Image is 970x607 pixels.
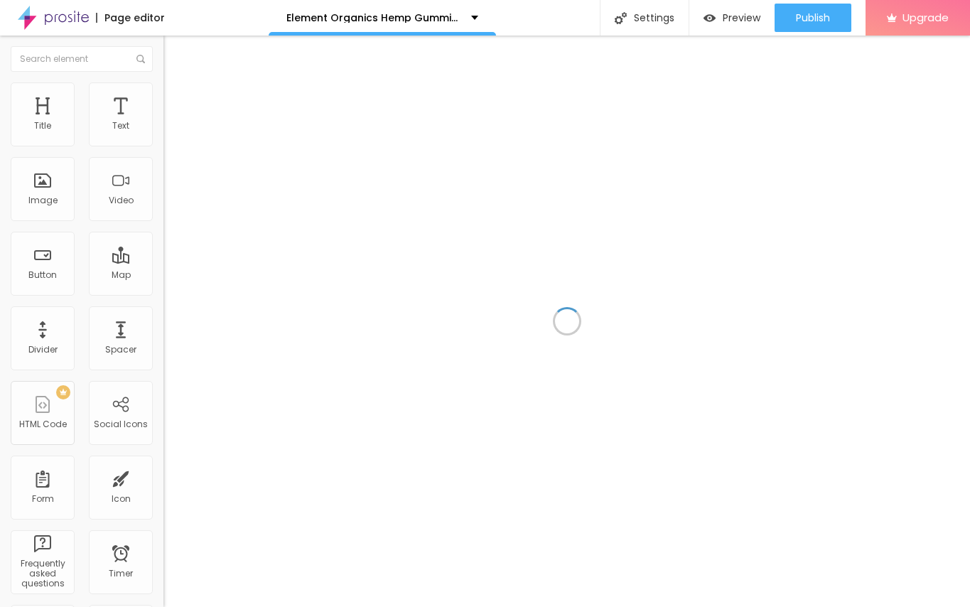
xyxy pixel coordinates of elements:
div: Map [112,270,131,280]
div: Page editor [96,13,165,23]
div: Video [109,195,134,205]
div: Button [28,270,57,280]
button: Preview [689,4,775,32]
span: Preview [723,12,760,23]
div: Form [32,494,54,504]
div: Divider [28,345,58,355]
input: Search element [11,46,153,72]
div: Timer [109,569,133,579]
div: Text [112,121,129,131]
div: HTML Code [19,419,67,429]
div: Social Icons [94,419,148,429]
div: Image [28,195,58,205]
div: Frequently asked questions [14,559,70,589]
div: Icon [112,494,131,504]
img: view-1.svg [704,12,716,24]
img: Icone [615,12,627,24]
div: Title [34,121,51,131]
span: Upgrade [902,11,949,23]
div: Spacer [105,345,136,355]
p: Element Organics Hemp Gummies™ [GEOGRAPHIC_DATA] Official Website [286,13,460,23]
span: Publish [796,12,830,23]
button: Publish [775,4,851,32]
img: Icone [136,55,145,63]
